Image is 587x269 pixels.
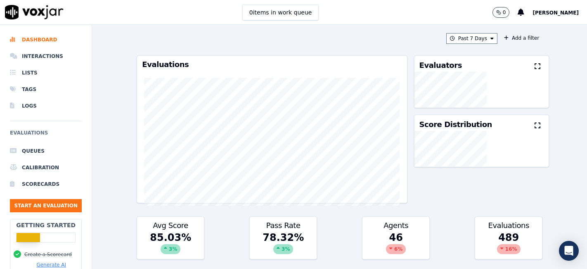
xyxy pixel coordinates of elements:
[10,98,82,114] a: Logs
[24,251,72,258] button: Create a Scorecard
[480,222,537,229] h3: Evaluations
[142,222,199,229] h3: Avg Score
[16,221,76,229] h2: Getting Started
[161,244,180,254] div: 3 %
[242,5,319,20] button: 0items in work queue
[362,231,429,259] div: 46
[386,244,406,254] div: 6 %
[10,48,82,65] a: Interactions
[497,244,521,254] div: 16 %
[533,10,579,16] span: [PERSON_NAME]
[475,231,542,259] div: 489
[501,33,542,43] button: Add a filter
[10,159,82,176] a: Calibration
[446,33,497,44] button: Past 7 Days
[10,65,82,81] a: Lists
[5,5,64,19] img: voxjar logo
[10,81,82,98] a: Tags
[255,222,312,229] h3: Pass Rate
[10,31,82,48] a: Dashboard
[137,231,204,259] div: 85.03 %
[142,61,402,68] h3: Evaluations
[503,9,506,16] p: 0
[250,231,317,259] div: 78.32 %
[559,241,579,261] div: Open Intercom Messenger
[533,7,587,17] button: [PERSON_NAME]
[10,128,82,143] h6: Evaluations
[419,62,462,69] h3: Evaluators
[419,121,492,128] h3: Score Distribution
[10,176,82,192] a: Scorecards
[10,143,82,159] a: Queues
[10,199,82,212] button: Start an Evaluation
[492,7,518,18] button: 0
[273,244,293,254] div: 3 %
[492,7,510,18] button: 0
[367,222,424,229] h3: Agents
